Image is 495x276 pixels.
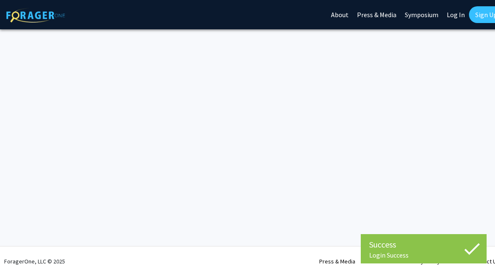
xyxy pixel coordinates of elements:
div: ForagerOne, LLC © 2025 [4,247,65,276]
div: Success [369,238,478,251]
a: Press & Media [319,258,355,265]
div: Login Success [369,251,478,259]
img: ForagerOne Logo [6,8,65,23]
